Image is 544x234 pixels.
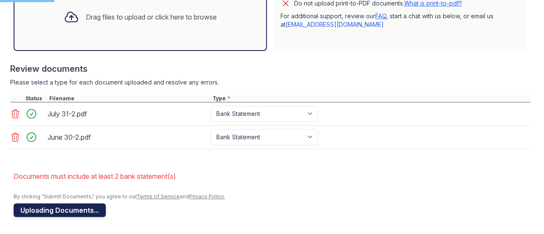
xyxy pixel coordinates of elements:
[48,130,207,144] div: June 30-2.pdf
[14,193,530,200] div: By clicking "Submit Documents," you agree to our and
[375,12,386,20] a: FAQ
[211,95,530,102] div: Type
[286,21,384,28] a: [EMAIL_ADDRESS][DOMAIN_NAME]
[10,78,530,87] div: Please select a type for each document uploaded and resolve any errors.
[24,95,48,102] div: Status
[48,107,207,121] div: July 31-2.pdf
[189,193,225,200] a: Privacy Policy.
[14,168,530,185] li: Documents must include at least 2 bank statement(s)
[10,63,530,75] div: Review documents
[86,12,217,22] div: Drag files to upload or click here to browse
[280,12,520,29] p: For additional support, review our , start a chat with us below, or email us at
[48,95,211,102] div: Filename
[14,203,106,217] button: Uploading Documents...
[136,193,180,200] a: Terms of Service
